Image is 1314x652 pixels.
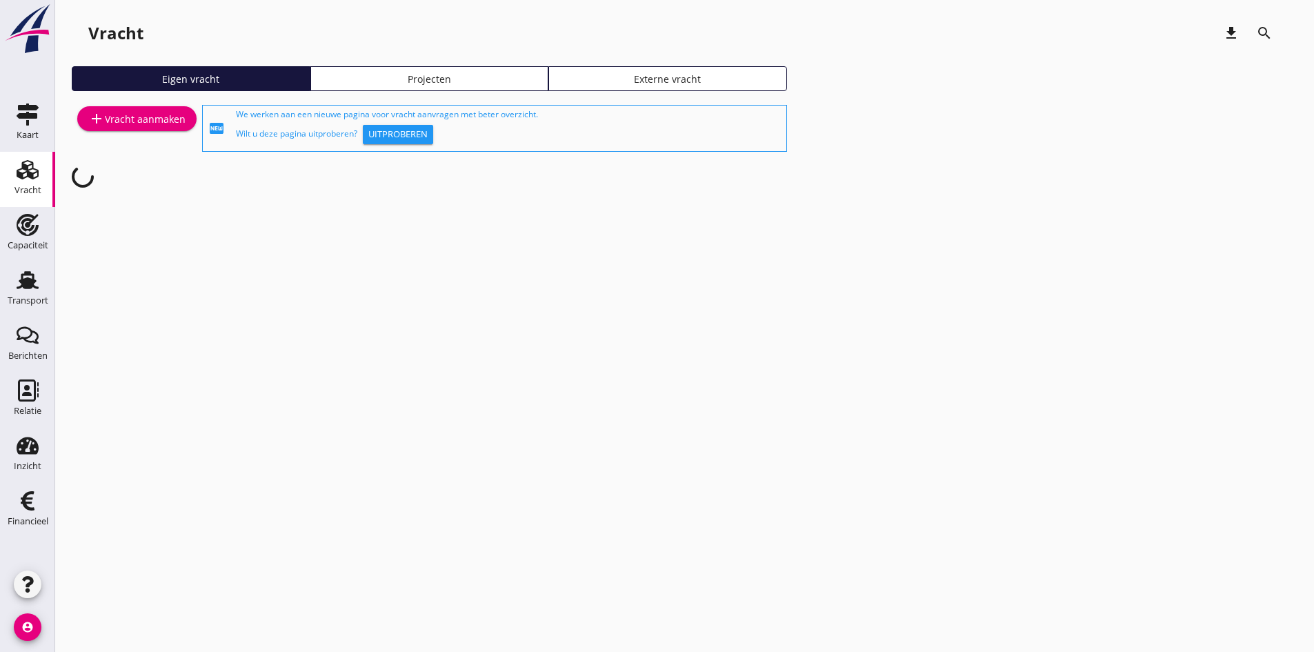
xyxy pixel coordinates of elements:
[555,72,781,86] div: Externe vracht
[14,186,41,195] div: Vracht
[78,72,304,86] div: Eigen vracht
[17,130,39,139] div: Kaart
[236,108,781,148] div: We werken aan een nieuwe pagina voor vracht aanvragen met beter overzicht. Wilt u deze pagina uit...
[72,66,310,91] a: Eigen vracht
[77,106,197,131] a: Vracht aanmaken
[3,3,52,55] img: logo-small.a267ee39.svg
[14,462,41,471] div: Inzicht
[368,128,428,141] div: Uitproberen
[363,125,433,144] button: Uitproberen
[8,351,48,360] div: Berichten
[88,110,186,127] div: Vracht aanmaken
[8,241,48,250] div: Capaciteit
[548,66,787,91] a: Externe vracht
[208,120,225,137] i: fiber_new
[14,406,41,415] div: Relatie
[317,72,543,86] div: Projecten
[88,22,143,44] div: Vracht
[8,296,48,305] div: Transport
[1223,25,1240,41] i: download
[1256,25,1273,41] i: search
[8,517,48,526] div: Financieel
[88,110,105,127] i: add
[310,66,549,91] a: Projecten
[14,613,41,641] i: account_circle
